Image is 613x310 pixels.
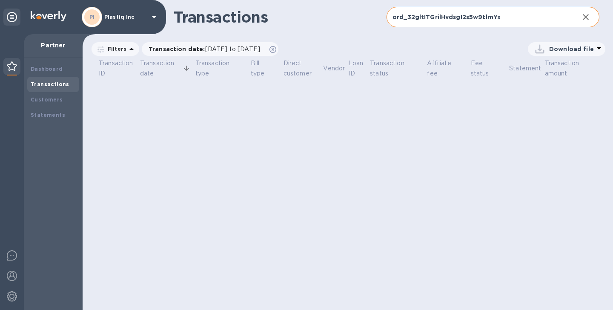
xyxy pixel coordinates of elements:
span: Fee status [471,58,495,78]
b: Dashboard [31,66,63,72]
span: Loan ID [348,58,367,78]
b: Customers [31,96,63,103]
span: Direct customer [284,58,320,78]
b: PI [89,14,95,20]
span: Statement [509,63,541,73]
div: Transaction date:[DATE] to [DATE] [142,42,278,56]
b: Transactions [31,81,69,87]
span: Transaction ID [99,58,137,78]
span: Vendor [323,63,345,73]
p: Filters [104,45,126,52]
img: Logo [31,11,66,21]
span: Bill type [251,58,280,78]
span: Transaction amount [545,58,589,78]
span: Fee status [471,58,506,78]
span: [DATE] to [DATE] [205,46,260,52]
h1: Transactions [174,8,387,26]
span: Transaction amount [545,58,600,78]
div: Unpin categories [3,9,20,26]
span: Transaction status [370,58,412,78]
span: Transaction type [195,58,236,78]
span: Affiliate fee [427,58,456,78]
b: Statements [31,112,65,118]
span: Transaction date [140,58,181,78]
p: Download file [549,45,594,53]
span: Transaction date [140,58,192,78]
span: Affiliate fee [427,58,467,78]
p: Transaction date : [149,45,264,53]
img: Partner [7,61,17,71]
span: Bill type [251,58,269,78]
p: Plastiq Inc [104,14,147,20]
p: Partner [31,41,76,49]
span: Transaction status [370,58,424,78]
span: Transaction type [195,58,247,78]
